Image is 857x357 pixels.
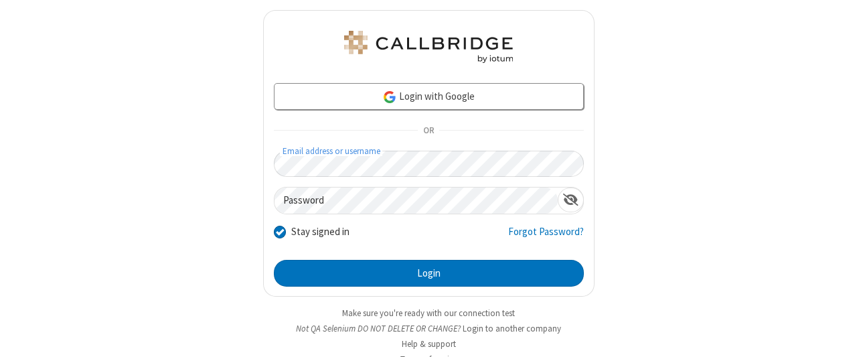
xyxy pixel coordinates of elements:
[274,83,584,110] a: Login with Google
[418,121,439,140] span: OR
[342,307,515,319] a: Make sure you're ready with our connection test
[402,338,456,350] a: Help & support
[558,188,584,212] div: Show password
[382,90,397,104] img: google-icon.png
[508,224,584,250] a: Forgot Password?
[263,322,595,335] li: Not QA Selenium DO NOT DELETE OR CHANGE?
[274,151,585,177] input: Email address or username
[275,188,558,214] input: Password
[341,31,516,63] img: QA Selenium DO NOT DELETE OR CHANGE
[463,322,561,335] button: Login to another company
[274,260,584,287] button: Login
[291,224,349,240] label: Stay signed in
